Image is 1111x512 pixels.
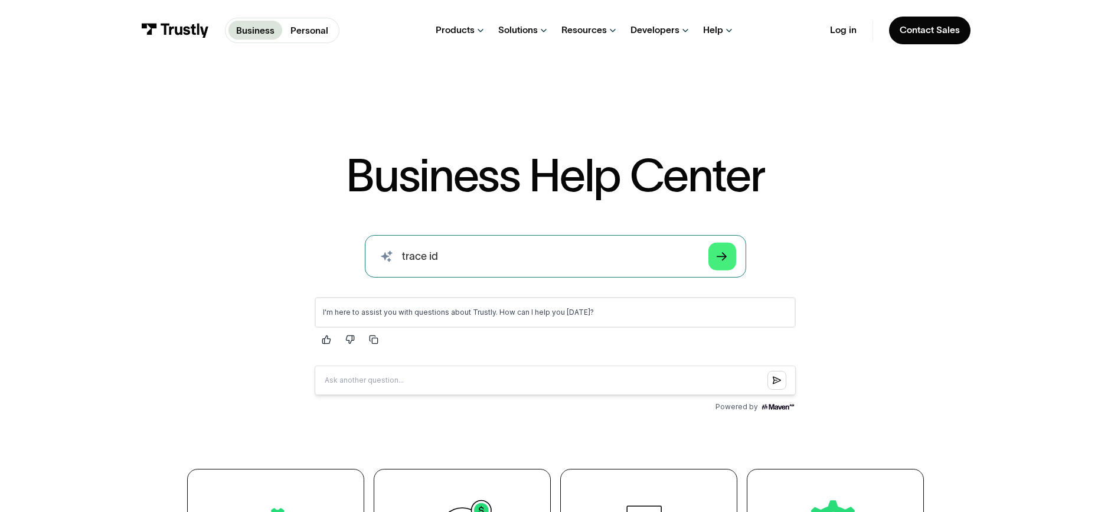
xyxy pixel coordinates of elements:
[282,21,336,40] a: Personal
[365,235,747,277] form: Search
[703,24,723,36] div: Help
[630,24,679,36] div: Developers
[561,24,607,36] div: Resources
[462,83,481,102] button: Submit question
[830,24,857,36] a: Log in
[140,23,209,38] img: Trustly Logo
[889,17,971,44] a: Contact Sales
[236,24,275,37] p: Business
[346,152,764,198] h1: Business Help Center
[18,20,482,30] p: I'm here to assist you with questions about Trustly. How can I help you [DATE]?
[365,235,747,277] input: search
[436,24,475,36] div: Products
[410,115,453,124] span: Powered by
[228,21,283,40] a: Business
[9,78,491,107] input: Question box
[455,115,491,124] img: Maven AGI Logo
[290,24,328,37] p: Personal
[498,24,538,36] div: Solutions
[900,24,960,36] div: Contact Sales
